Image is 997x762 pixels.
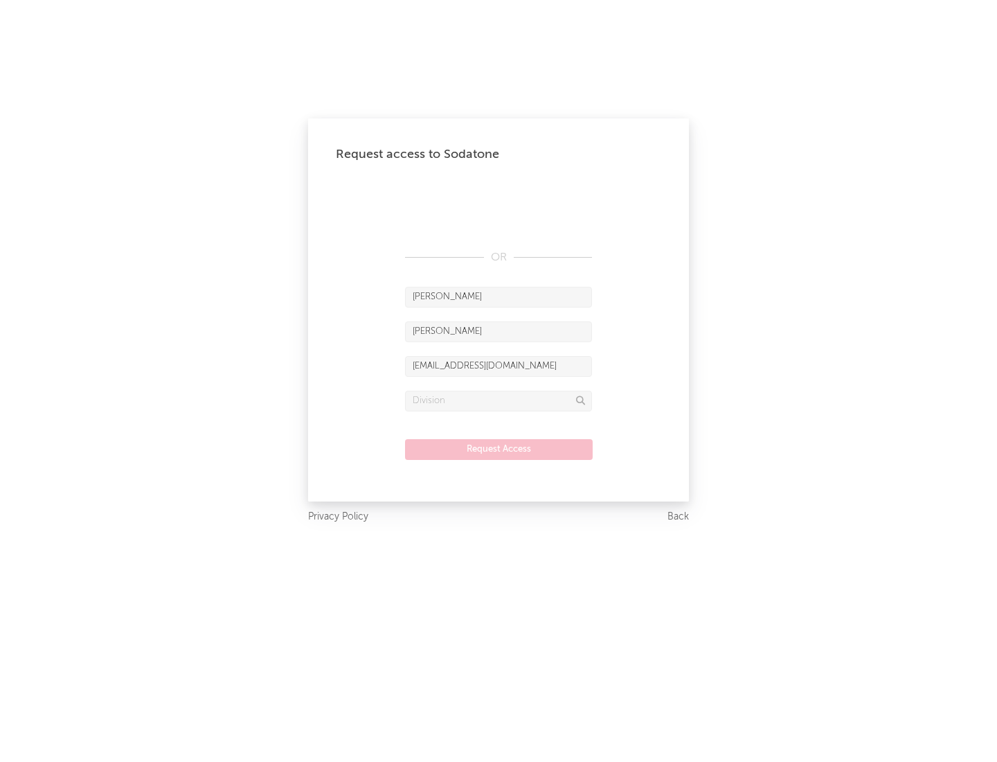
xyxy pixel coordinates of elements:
a: Privacy Policy [308,508,368,526]
input: First Name [405,287,592,308]
a: Back [667,508,689,526]
div: Request access to Sodatone [336,146,661,163]
input: Last Name [405,321,592,342]
div: OR [405,249,592,266]
input: Division [405,391,592,411]
button: Request Access [405,439,593,460]
input: Email [405,356,592,377]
